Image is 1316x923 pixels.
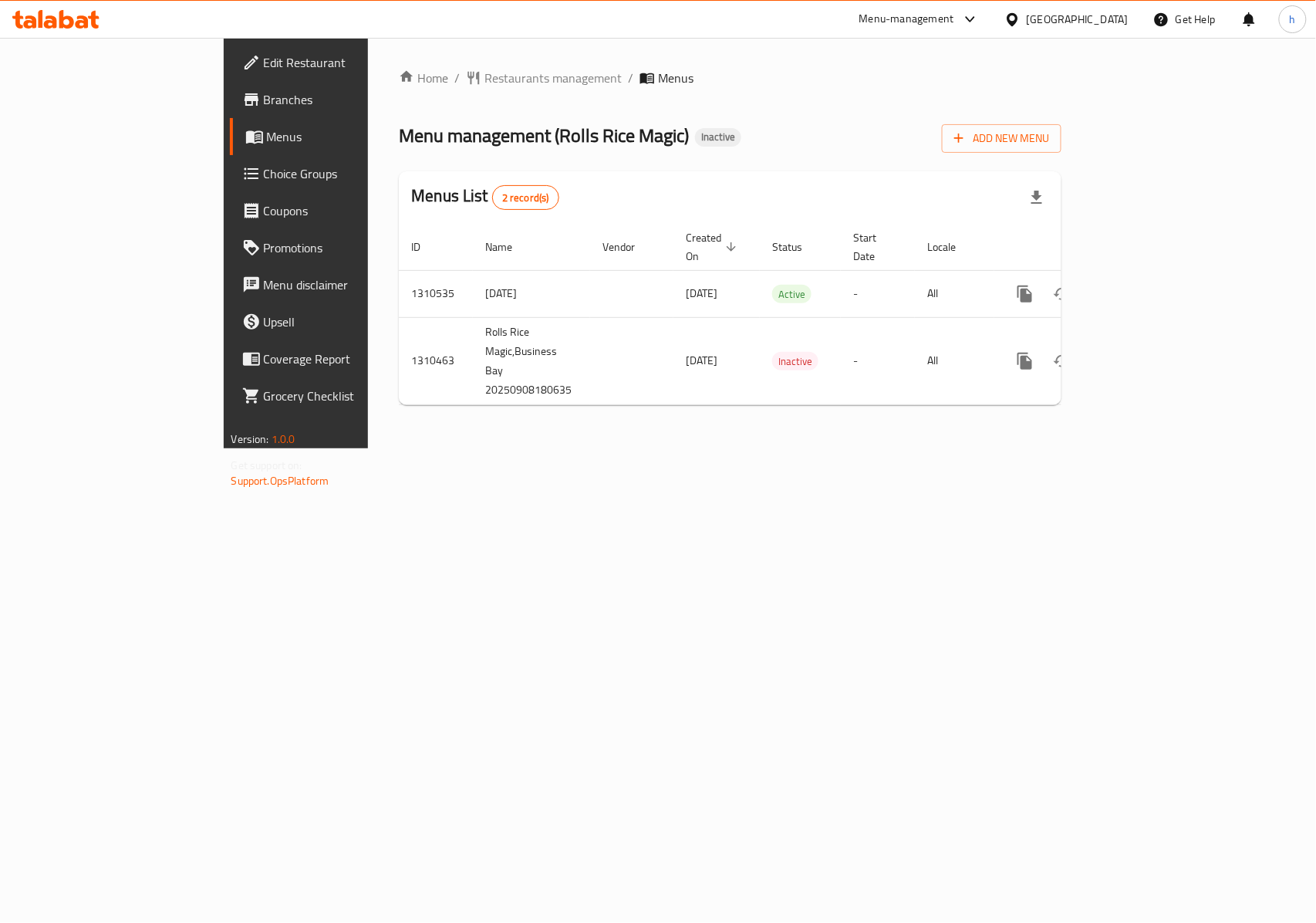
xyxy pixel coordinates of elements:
span: Name [485,238,532,256]
a: Promotions [230,229,444,266]
a: Edit Restaurant [230,44,444,81]
span: Menu disclaimer [264,276,431,294]
span: Menus [658,69,693,87]
th: Actions [994,224,1167,271]
span: Branches [264,90,431,109]
span: Grocery Checklist [264,387,431,405]
td: - [841,270,915,317]
span: Get support on: [231,455,302,475]
td: [DATE] [473,270,590,317]
div: Total records count [492,185,559,210]
span: 2 record(s) [493,191,558,205]
button: more [1007,276,1044,313]
div: Inactive [772,352,818,370]
a: Restaurants management [466,69,622,87]
a: Menu disclaimer [230,266,444,303]
nav: breadcrumb [399,69,1061,87]
span: Inactive [695,130,741,144]
span: [DATE] [686,350,717,370]
button: Add New Menu [942,124,1061,153]
li: / [628,69,633,87]
span: Choice Groups [264,164,431,183]
div: Inactive [695,128,741,147]
span: Restaurants management [484,69,622,87]
span: Menus [267,127,431,146]
span: Promotions [264,238,431,257]
td: All [915,270,994,317]
button: Change Status [1044,343,1081,380]
span: Add New Menu [954,129,1049,148]
span: ID [411,238,440,256]
span: Start Date [853,228,896,265]
td: Rolls Rice Magic,Business Bay 20250908180635 [473,317,590,404]
div: [GEOGRAPHIC_DATA] [1027,11,1129,28]
a: Grocery Checklist [230,377,444,414]
a: Choice Groups [230,155,444,192]
span: Created On [686,228,741,265]
span: Coverage Report [264,350,431,368]
div: Export file [1018,179,1055,216]
span: Version: [231,429,269,449]
span: Locale [927,238,976,256]
a: Coverage Report [230,340,444,377]
span: Coupons [264,201,431,220]
span: Menu management ( Rolls Rice Magic ) [399,118,689,153]
button: Change Status [1044,276,1081,313]
span: Status [772,238,822,256]
span: Edit Restaurant [264,53,431,72]
a: Menus [230,118,444,155]
span: h [1290,11,1296,28]
span: Vendor [602,238,655,256]
a: Upsell [230,303,444,340]
span: Inactive [772,353,818,370]
span: Upsell [264,313,431,331]
a: Coupons [230,192,444,229]
a: Branches [230,81,444,118]
h2: Menus List [411,184,558,210]
td: - [841,317,915,404]
td: All [915,317,994,404]
span: [DATE] [686,283,717,303]
span: 1.0.0 [272,429,295,449]
li: / [454,69,460,87]
span: Active [772,286,812,303]
button: more [1007,343,1044,380]
div: Menu-management [859,10,954,29]
a: Support.OpsPlatform [231,471,329,491]
div: Active [772,285,812,303]
table: enhanced table [399,224,1167,405]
